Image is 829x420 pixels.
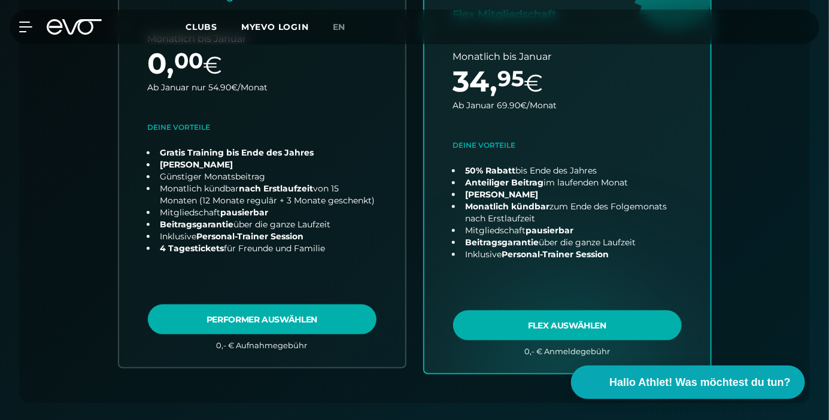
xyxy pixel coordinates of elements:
[333,22,346,32] span: en
[333,20,360,34] a: en
[571,366,805,399] button: Hallo Athlet! Was möchtest du tun?
[241,22,309,32] a: MYEVO LOGIN
[186,22,217,32] span: Clubs
[186,21,241,32] a: Clubs
[609,375,791,391] span: Hallo Athlet! Was möchtest du tun?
